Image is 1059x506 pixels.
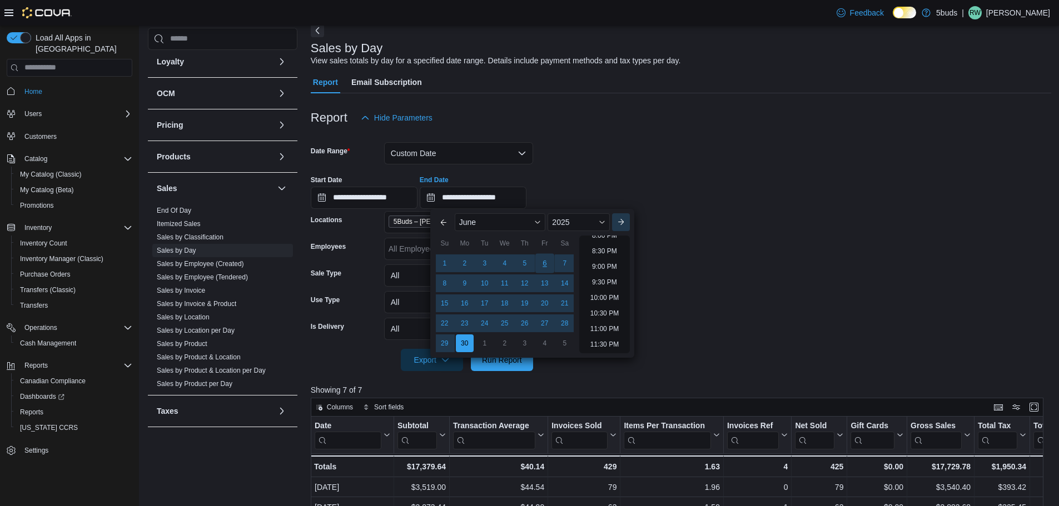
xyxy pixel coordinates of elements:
div: $3,519.00 [397,480,446,494]
button: Operations [20,321,62,334]
button: Gift Cards [851,420,903,449]
div: day-14 [556,274,574,292]
span: Transfers [20,301,48,310]
p: Showing 7 of 7 [311,384,1051,395]
button: Products [275,150,289,163]
div: 1.63 [624,460,720,473]
div: day-20 [536,294,554,312]
button: Taxes [275,404,289,418]
label: End Date [420,176,449,184]
button: Transfers (Classic) [11,282,137,298]
div: 429 [551,460,616,473]
div: Gift Card Sales [851,420,894,449]
button: Inventory [20,221,56,234]
input: Dark Mode [893,7,916,18]
a: Sales by Day [157,247,196,254]
button: Transaction Average [453,420,544,449]
span: Catalog [24,154,47,163]
span: Operations [20,321,132,334]
div: $0.00 [851,480,903,494]
div: Ryan White [968,6,982,19]
span: Sort fields [374,403,404,412]
a: Sales by Invoice & Product [157,300,236,308]
button: Settings [2,442,137,458]
span: Promotions [16,199,132,212]
span: Report [313,71,338,93]
button: Enter fullscreen [1027,400,1041,414]
div: day-4 [496,254,514,272]
div: day-3 [476,254,494,272]
div: day-5 [516,254,534,272]
div: Items Per Transaction [624,420,711,449]
li: 10:30 PM [586,307,623,320]
div: [DATE] [315,480,390,494]
span: Reports [24,361,48,370]
label: Employees [311,242,346,251]
div: June, 2025 [435,253,575,353]
div: Sa [556,234,574,252]
a: Inventory Manager (Classic) [16,252,108,265]
div: Total Tax [978,420,1017,449]
p: 5buds [936,6,957,19]
span: Cash Management [20,339,76,348]
div: day-19 [516,294,534,312]
div: day-1 [436,254,454,272]
span: My Catalog (Classic) [20,170,82,179]
span: Customers [20,129,132,143]
button: Transfers [11,298,137,313]
a: Sales by Classification [157,233,223,241]
a: Customers [20,130,61,143]
a: Feedback [832,2,888,24]
div: day-1 [476,334,494,352]
button: Reports [11,404,137,420]
span: Sales by Location per Day [157,326,235,335]
span: Transfers (Classic) [20,285,76,294]
a: My Catalog (Beta) [16,183,78,197]
div: Button. Open the month selector. June is currently selected. [455,213,546,231]
a: Sales by Invoice [157,287,205,294]
span: Sales by Product & Location [157,353,241,362]
button: Reports [2,358,137,373]
button: Inventory Manager (Classic) [11,251,137,267]
span: RW [969,6,981,19]
div: day-24 [476,314,494,332]
span: Sales by Employee (Tendered) [157,273,248,282]
button: Inventory [2,220,137,236]
span: Load All Apps in [GEOGRAPHIC_DATA] [31,32,132,54]
span: My Catalog (Beta) [20,186,74,194]
a: Sales by Product [157,340,207,348]
div: Transaction Average [453,420,535,431]
li: 10:00 PM [586,291,623,304]
button: Keyboard shortcuts [992,400,1005,414]
div: day-30 [456,334,474,352]
span: Canadian Compliance [16,374,132,388]
span: Settings [20,443,132,457]
span: Transfers [16,299,132,312]
h3: Sales by Day [311,42,383,55]
nav: Complex example [7,79,132,488]
span: Columns [327,403,353,412]
a: Settings [20,444,53,457]
li: 8:30 PM [588,244,622,258]
button: Export [401,349,463,371]
div: day-3 [516,334,534,352]
span: Reports [16,405,132,419]
div: day-22 [436,314,454,332]
span: Settings [24,446,48,455]
label: Start Date [311,176,342,184]
button: Reports [20,359,52,372]
div: day-23 [456,314,474,332]
span: Customers [24,132,57,141]
a: Dashboards [11,389,137,404]
h3: Loyalty [157,56,184,67]
label: Sale Type [311,269,341,278]
a: Itemized Sales [157,220,201,228]
div: day-12 [516,274,534,292]
button: Inventory Count [11,236,137,251]
span: Dashboards [16,390,132,403]
div: day-25 [496,314,514,332]
div: day-27 [536,314,554,332]
div: day-26 [516,314,534,332]
div: Gross Sales [911,420,962,431]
